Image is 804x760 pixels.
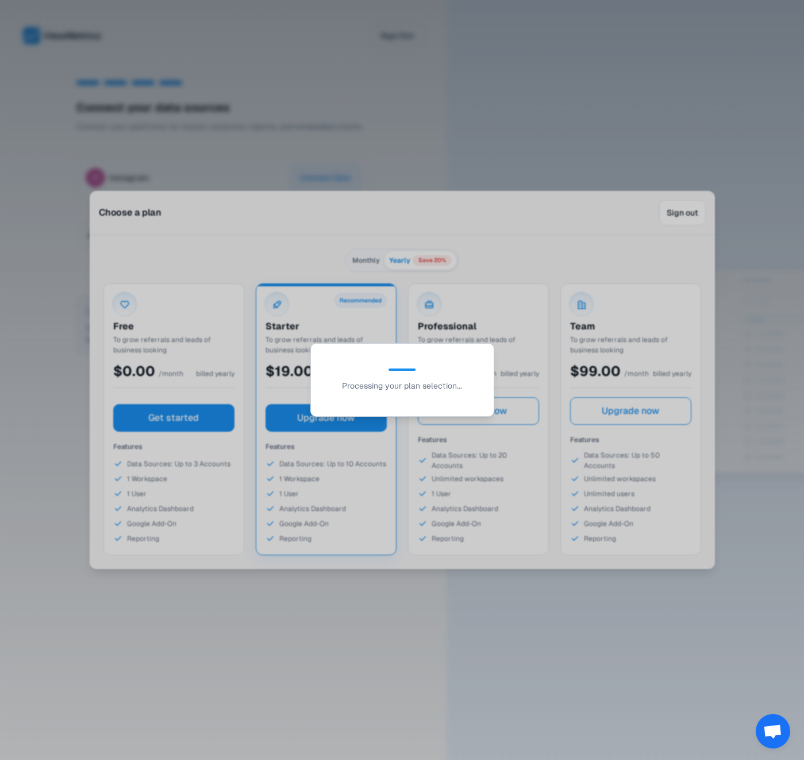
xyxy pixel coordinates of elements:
[501,369,539,379] p: billed yearly
[449,404,507,418] span: Upgrade now
[279,533,311,544] p: Reporting
[570,434,691,446] h6: Features
[317,369,341,379] p: / month
[570,397,691,425] button: Upgrade now
[667,207,698,218] span: Sign out
[159,369,183,379] p: / month
[279,504,346,514] p: Analytics Dashboard
[196,369,234,379] p: billed yearly
[127,474,167,484] p: 1 Workspace
[584,474,656,484] p: Unlimited workspaces
[348,251,384,270] button: Monthly
[584,489,634,499] p: Unlimited users
[432,450,539,471] p: Data Sources: Up to 20 Accounts
[472,369,497,379] p: / month
[297,411,355,425] span: Upgrade now
[570,321,691,332] h6: Team
[413,255,452,266] span: Save 20%
[99,206,161,220] h2: Choose a plan
[113,441,234,452] h6: Features
[584,519,633,529] p: Google Add-On
[432,519,481,529] p: Google Add-On
[279,459,386,469] p: Data Sources: Up to 10 Accounts
[334,293,387,308] span: Recommended
[279,474,320,484] p: 1 Workspace
[432,533,464,544] p: Reporting
[266,321,387,332] h6: Starter
[432,474,503,484] p: Unlimited workspaces
[653,369,691,379] p: billed yearly
[279,519,329,529] p: Google Add-On
[127,459,230,469] p: Data Sources: Up to 3 Accounts
[432,504,498,514] p: Analytics Dashboard
[418,434,539,446] h6: Features
[113,404,234,432] button: Get started
[418,397,539,425] button: Upgrade now
[127,489,147,499] p: 1 User
[127,519,176,529] p: Google Add-On
[418,321,539,332] h6: Professional
[113,362,155,380] span: $0.00
[113,321,234,332] h6: Free
[418,362,468,380] span: $39.00
[584,450,691,471] p: Data Sources: Up to 50 Accounts
[266,335,387,355] p: To grow referrals and leads of business looking
[659,200,706,225] button: Sign out
[266,362,313,380] span: $19.00
[432,489,451,499] p: 1 User
[266,441,387,452] h6: Features
[148,411,199,425] span: Get started
[584,533,616,544] p: Reporting
[624,369,649,379] p: / month
[389,255,410,266] span: Yearly
[127,504,194,514] p: Analytics Dashboard
[418,335,539,355] p: To grow referrals and leads of business looking
[584,504,651,514] p: Analytics Dashboard
[570,335,691,355] p: To grow referrals and leads of business looking
[348,369,387,379] p: billed yearly
[279,489,299,499] p: 1 User
[127,533,159,544] p: Reporting
[570,362,621,380] span: $99.00
[113,335,234,355] p: To grow referrals and leads of business looking
[602,404,659,418] span: Upgrade now
[266,404,387,432] button: Upgrade now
